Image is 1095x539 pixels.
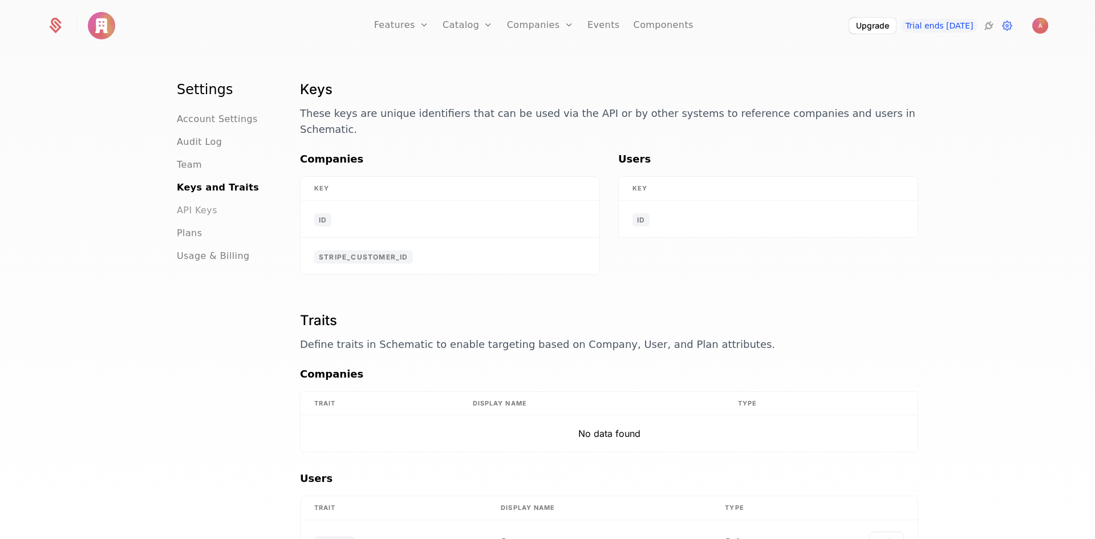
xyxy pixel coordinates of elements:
[301,392,459,416] th: Trait
[300,311,918,330] h1: Traits
[88,12,115,39] img: Aestryd
[459,392,724,416] th: Display Name
[177,249,250,263] a: Usage & Billing
[982,19,996,33] a: Integrations
[177,112,258,126] a: Account Settings
[1032,18,1048,34] button: Open user button
[177,135,222,149] a: Audit Log
[901,19,978,33] a: Trial ends [DATE]
[849,18,896,34] button: Upgrade
[177,181,259,194] a: Keys and Traits
[300,471,918,487] h3: Users
[487,496,711,520] th: Display Name
[1032,18,1048,34] img: aestryd-ziwa
[711,496,855,520] th: Type
[618,151,918,167] h3: Users
[300,337,918,352] p: Define traits in Schematic to enable targeting based on Company, User, and Plan attributes.
[177,158,202,172] a: Team
[177,226,202,240] a: Plans
[619,177,918,201] th: Key
[314,213,331,226] span: id
[300,151,600,167] h3: Companies
[177,204,217,217] a: API Keys
[177,80,273,263] nav: Main
[724,392,875,416] th: Type
[314,250,413,264] span: stripe_customer_id
[300,80,918,99] h1: Keys
[301,496,487,520] th: Trait
[177,80,273,99] h1: Settings
[1000,19,1014,33] a: Settings
[301,415,918,452] td: No data found
[300,366,918,382] h3: Companies
[632,213,650,226] span: id
[300,106,918,137] p: These keys are unique identifiers that can be used via the API or by other systems to reference c...
[301,177,599,201] th: Key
